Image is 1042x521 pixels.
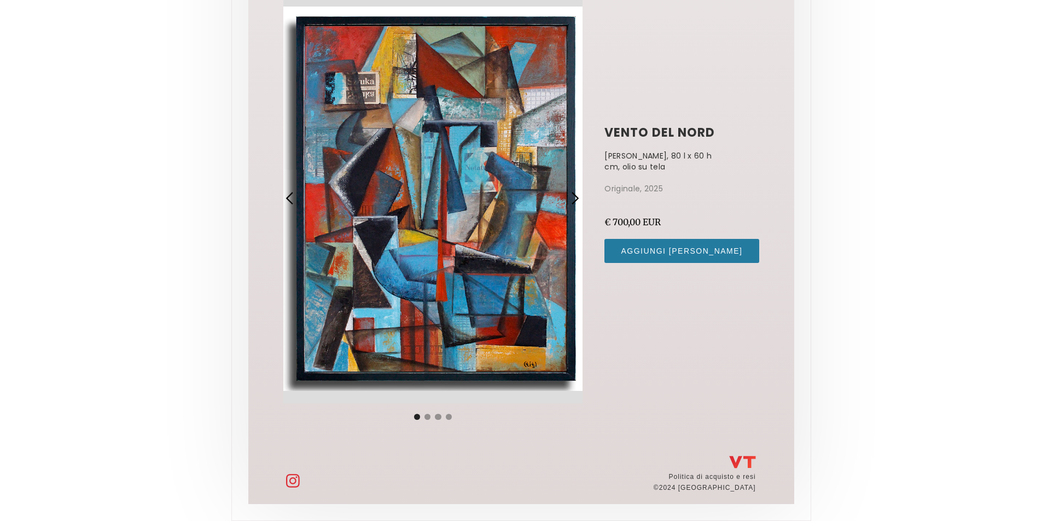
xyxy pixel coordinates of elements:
font: Politica di acquisto e resi [669,473,756,481]
img: Logo di Vladimir Titov [729,456,756,469]
font: vento del nord [604,124,715,141]
div: Mostra diapositiva 1 di 4 [414,414,420,420]
div: Mostra diapositiva 3 di 4 [435,414,441,420]
font: [PERSON_NAME], 80 l x 60 h cm, olio su tela [604,150,712,172]
font: Originale, 2025 [604,183,663,194]
div: Mostra diapositiva 4 di 4 [446,414,452,420]
font: € 700,00 EUR [604,216,661,227]
a: Politica di acquisto e resi [603,471,756,482]
img: Instagram [286,474,300,488]
div: Mostra diapositiva 2 di 4 [424,414,430,420]
font: ©2024 [GEOGRAPHIC_DATA] [654,484,756,491]
input: Aggiungi [PERSON_NAME] [604,239,759,263]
